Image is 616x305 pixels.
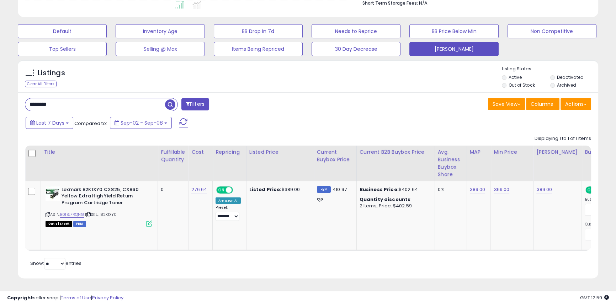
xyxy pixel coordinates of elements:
button: Items Being Repriced [214,42,303,56]
div: Cost [191,148,209,156]
a: 389.00 [470,186,485,193]
button: Save View [488,98,525,110]
button: Selling @ Max [116,42,205,56]
div: seller snap | | [7,295,123,301]
label: Deactivated [557,74,584,80]
span: Compared to: [74,120,107,127]
button: Non Competitive [508,24,596,38]
div: Fulfillable Quantity [161,148,185,163]
button: Top Sellers [18,42,107,56]
button: 30 Day Decrease [312,42,400,56]
button: Sep-02 - Sep-08 [110,117,172,129]
a: 369.00 [494,186,509,193]
button: Default [18,24,107,38]
div: 0 [161,186,183,193]
strong: Copyright [7,294,33,301]
span: 2025-09-17 12:59 GMT [580,294,609,301]
a: Privacy Policy [92,294,123,301]
div: 0% [438,186,461,193]
div: Repricing [216,148,243,156]
b: Business Price: [360,186,399,193]
a: Terms of Use [61,294,91,301]
p: Listing States: [502,66,598,72]
div: $389.00 [249,186,308,193]
div: Preset: [216,205,240,221]
span: | SKU: 82K1XY0 [85,212,117,217]
div: $402.64 [360,186,429,193]
button: Columns [526,98,559,110]
b: Listed Price: [249,186,282,193]
span: 410.97 [333,186,347,193]
span: ON [217,187,226,193]
span: FBM [73,221,86,227]
button: [PERSON_NAME] [409,42,498,56]
span: OFF [232,187,243,193]
div: Current B2B Buybox Price [360,148,432,156]
button: Filters [181,98,209,110]
img: 417ByNTPzIL._SL40_.jpg [46,186,60,201]
div: MAP [470,148,488,156]
span: ON [586,187,595,193]
button: Needs to Reprice [312,24,400,38]
b: Lexmark 82K1XY0 CX825, CX860 Yellow Extra High Yield Return Program Cartridge Toner [62,186,148,208]
button: Inventory Age [116,24,205,38]
div: Listed Price [249,148,311,156]
a: B01BLFRQNG [60,212,84,218]
div: : [360,196,429,203]
div: ASIN: [46,186,152,226]
label: Archived [557,82,576,88]
label: Active [509,74,522,80]
div: Current Buybox Price [317,148,354,163]
label: Out of Stock [509,82,535,88]
button: Actions [561,98,591,110]
a: 389.00 [536,186,552,193]
h5: Listings [38,68,65,78]
div: Title [44,148,155,156]
b: Quantity discounts [360,196,411,203]
div: 2 Items, Price: $402.59 [360,203,429,209]
div: [PERSON_NAME] [536,148,579,156]
span: Sep-02 - Sep-08 [121,119,163,126]
button: BB Drop in 7d [214,24,303,38]
div: Avg. Business Buybox Share [438,148,464,178]
span: All listings that are currently out of stock and unavailable for purchase on Amazon [46,221,72,227]
button: BB Price Below Min [409,24,498,38]
span: Last 7 Days [36,119,64,126]
span: Show: entries [30,260,81,267]
span: Columns [531,100,553,108]
small: FBM [317,186,331,193]
button: Last 7 Days [26,117,73,129]
a: 276.64 [191,186,207,193]
div: Min Price [494,148,530,156]
div: Clear All Filters [25,81,57,87]
div: Displaying 1 to 1 of 1 items [535,135,591,142]
div: Amazon AI [216,197,240,204]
